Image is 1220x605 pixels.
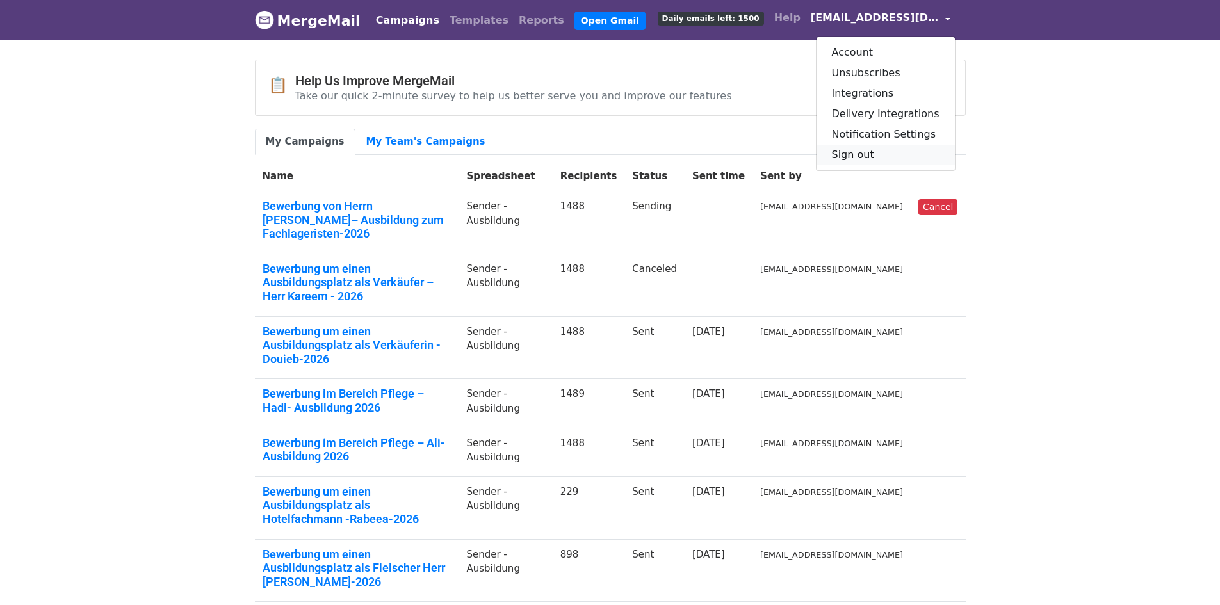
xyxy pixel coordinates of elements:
[295,73,732,88] h4: Help Us Improve MergeMail
[692,437,725,449] a: [DATE]
[255,129,355,155] a: My Campaigns
[817,145,955,165] a: Sign out
[459,161,552,191] th: Spreadsheet
[553,316,625,379] td: 1488
[459,428,552,476] td: Sender -Ausbildung
[692,486,725,497] a: [DATE]
[553,191,625,254] td: 1488
[817,63,955,83] a: Unsubscribes
[459,316,552,379] td: Sender -Ausbildung
[685,161,752,191] th: Sent time
[816,36,956,171] div: [EMAIL_ADDRESS][DOMAIN_NAME]
[263,485,451,526] a: Bewerbung um einen Ausbildungsplatz als Hotelfachmann -Rabeea-2026
[692,326,725,337] a: [DATE]
[817,42,955,63] a: Account
[268,76,295,95] span: 📋
[459,476,552,539] td: Sender -Ausbildung
[817,124,955,145] a: Notification Settings
[760,439,903,448] small: [EMAIL_ADDRESS][DOMAIN_NAME]
[553,379,625,428] td: 1489
[817,104,955,124] a: Delivery Integrations
[817,83,955,104] a: Integrations
[553,539,625,602] td: 898
[624,161,685,191] th: Status
[553,254,625,316] td: 1488
[459,379,552,428] td: Sender -Ausbildung
[553,476,625,539] td: 229
[371,8,444,33] a: Campaigns
[692,388,725,399] a: [DATE]
[760,264,903,274] small: [EMAIL_ADDRESS][DOMAIN_NAME]
[624,428,685,476] td: Sent
[811,10,939,26] span: [EMAIL_ADDRESS][DOMAIN_NAME]
[624,539,685,602] td: Sent
[263,199,451,241] a: Bewerbung von Herrn [PERSON_NAME]– Ausbildung zum Fachlageristen-2026
[553,161,625,191] th: Recipients
[255,7,361,34] a: MergeMail
[918,199,957,215] a: Cancel
[255,161,459,191] th: Name
[760,389,903,399] small: [EMAIL_ADDRESS][DOMAIN_NAME]
[459,539,552,602] td: Sender -Ausbildung
[624,476,685,539] td: Sent
[760,327,903,337] small: [EMAIL_ADDRESS][DOMAIN_NAME]
[263,436,451,464] a: Bewerbung im Bereich Pflege – Ali- Ausbildung 2026
[1156,544,1220,605] iframe: Chat Widget
[624,254,685,316] td: Canceled
[624,316,685,379] td: Sent
[459,191,552,254] td: Sender -Ausbildung
[1156,544,1220,605] div: Chat-Widget
[760,487,903,497] small: [EMAIL_ADDRESS][DOMAIN_NAME]
[263,325,451,366] a: Bewerbung um einen Ausbildungsplatz als Verkäuferin - Douieb-2026
[769,5,806,31] a: Help
[263,547,451,589] a: Bewerbung um einen Ausbildungsplatz als Fleischer Herr [PERSON_NAME]-2026
[263,262,451,303] a: Bewerbung um einen Ausbildungsplatz als Verkäufer – Herr Kareem - 2026
[653,5,769,31] a: Daily emails left: 1500
[574,12,646,30] a: Open Gmail
[760,550,903,560] small: [EMAIL_ADDRESS][DOMAIN_NAME]
[624,191,685,254] td: Sending
[255,10,274,29] img: MergeMail logo
[355,129,496,155] a: My Team's Campaigns
[752,161,911,191] th: Sent by
[514,8,569,33] a: Reports
[624,379,685,428] td: Sent
[295,89,732,102] p: Take our quick 2-minute survey to help us better serve you and improve our features
[444,8,514,33] a: Templates
[692,549,725,560] a: [DATE]
[806,5,956,35] a: [EMAIL_ADDRESS][DOMAIN_NAME]
[760,202,903,211] small: [EMAIL_ADDRESS][DOMAIN_NAME]
[658,12,764,26] span: Daily emails left: 1500
[553,428,625,476] td: 1488
[459,254,552,316] td: Sender -Ausbildung
[263,387,451,414] a: Bewerbung im Bereich Pflege – Hadi- Ausbildung 2026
